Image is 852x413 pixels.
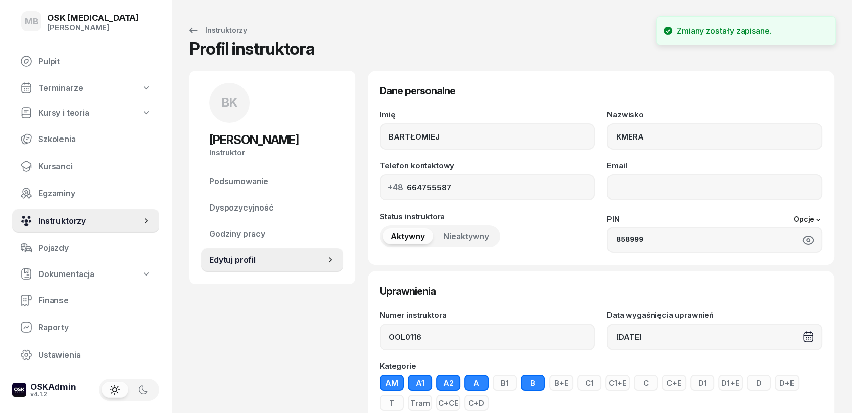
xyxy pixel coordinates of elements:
[178,20,256,40] a: Instruktorzy
[189,40,315,64] div: Profil instruktora
[12,288,159,312] a: Finanse
[677,25,771,37] div: Zmiany zostały zapisane.
[12,127,159,151] a: Szkolenia
[464,375,489,391] button: A
[521,375,545,391] button: B
[718,375,743,391] button: D1+E
[38,134,151,144] span: Szkolenia
[380,395,404,411] button: T
[436,375,460,391] button: A2
[436,395,460,411] button: C+CE
[391,232,425,241] span: Aktywny
[12,102,159,124] a: Kursy i teoria
[209,148,335,157] div: Instruktor
[383,228,433,244] button: Aktywny
[30,383,76,391] div: OSKAdmin
[38,243,151,253] span: Pojazdy
[209,132,335,148] h2: [PERSON_NAME]
[38,189,151,198] span: Egzaminy
[38,323,151,332] span: Raporty
[408,375,432,391] button: A1
[38,83,83,93] span: Terminarze
[30,391,76,397] div: v4.1.2
[443,232,489,241] span: Nieaktywny
[38,350,151,360] span: Ustawienia
[201,195,343,220] a: Dyspozycyjność
[38,108,89,118] span: Kursy i teoria
[12,263,159,285] a: Dokumentacja
[577,375,601,391] button: C1
[38,57,151,66] span: Pulpit
[222,97,237,109] span: BK
[187,24,247,36] div: Instruktorzy
[38,296,151,305] span: Finanse
[464,395,489,411] button: C+D
[380,283,822,299] h3: Uprawnienia
[38,269,94,279] span: Dokumentacja
[435,228,497,244] button: Nieaktywny
[12,342,159,367] a: Ustawienia
[12,49,159,74] a: Pulpit
[775,375,799,391] button: D+E
[12,77,159,99] a: Terminarze
[12,383,26,397] img: logo-xs-dark@2x.png
[408,395,432,411] button: Tram
[209,229,335,239] span: Godziny pracy
[201,248,343,272] a: Edytuj profil
[201,169,343,193] a: Podsumowanie
[209,177,335,186] span: Podsumowanie
[201,222,343,246] a: Godziny pracy
[12,236,159,260] a: Pojazdy
[794,216,822,224] a: Opcje
[38,162,151,171] span: Kursanci
[380,83,822,99] h3: Dane personalne
[209,255,325,265] span: Edytuj profil
[747,375,771,391] button: D
[690,375,714,391] button: D1
[25,17,38,26] span: MB
[493,375,517,391] button: B1
[47,14,139,22] div: OSK [MEDICAL_DATA]
[605,375,630,391] button: C1+E
[38,216,141,226] span: Instruktorzy
[12,154,159,178] a: Kursanci
[380,375,404,391] button: AM
[549,375,573,391] button: B+E
[634,375,658,391] button: C
[47,23,139,32] div: [PERSON_NAME]
[12,315,159,339] a: Raporty
[12,181,159,205] a: Egzaminy
[209,203,335,213] span: Dyspozycyjność
[12,209,159,233] a: Instruktorzy
[662,375,686,391] button: C+E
